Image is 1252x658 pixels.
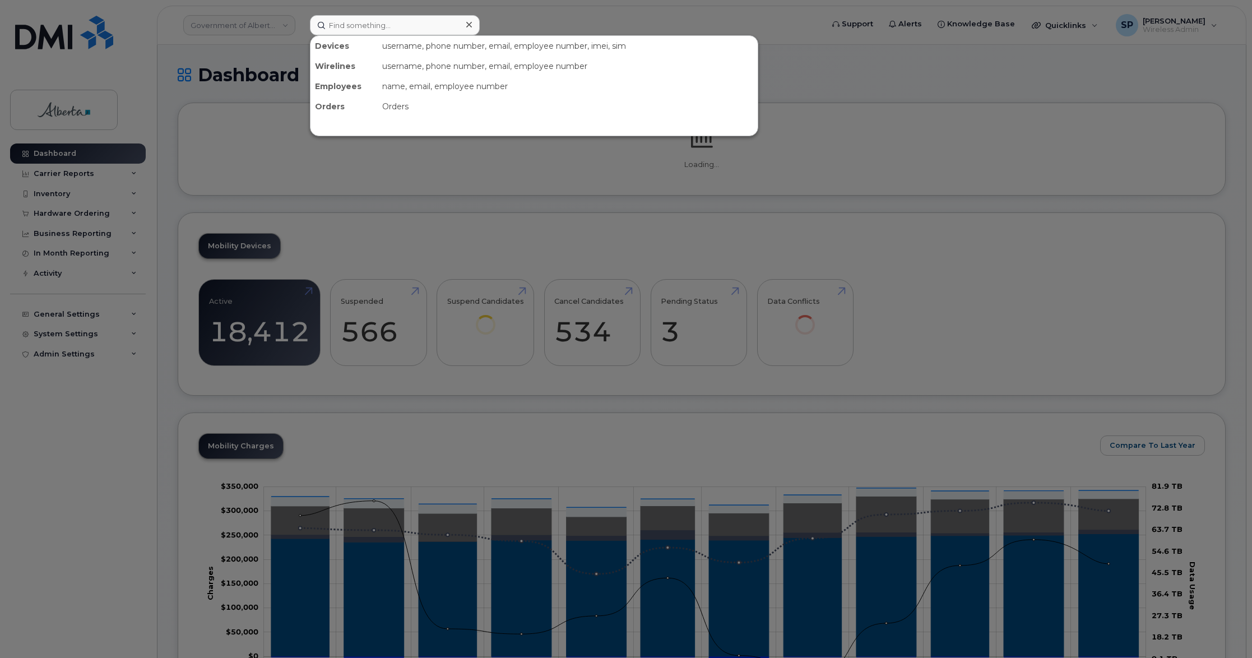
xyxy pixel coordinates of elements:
[310,36,378,56] div: Devices
[378,76,758,96] div: name, email, employee number
[310,76,378,96] div: Employees
[378,96,758,117] div: Orders
[378,36,758,56] div: username, phone number, email, employee number, imei, sim
[310,56,378,76] div: Wirelines
[310,96,378,117] div: Orders
[378,56,758,76] div: username, phone number, email, employee number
